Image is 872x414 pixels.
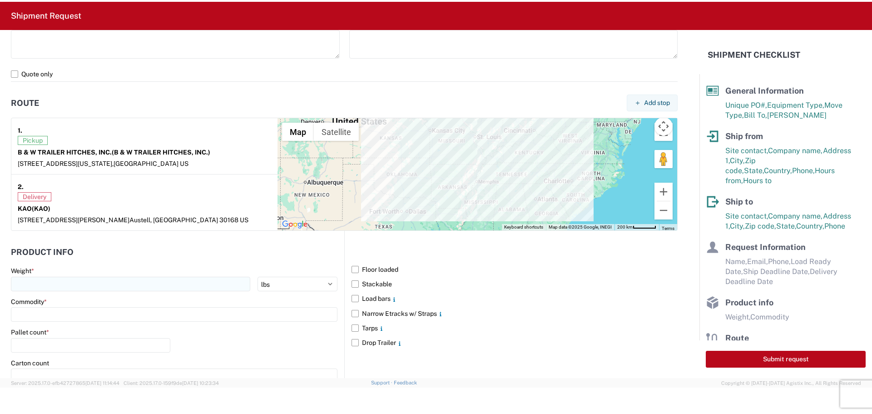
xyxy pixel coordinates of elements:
h2: Shipment Request [11,10,81,21]
img: Google [280,219,310,230]
label: Quote only [11,67,678,81]
span: Product info [725,298,773,307]
label: Load bars [352,291,678,306]
button: Show satellite imagery [314,123,359,141]
label: Commodity [11,298,47,306]
label: Narrow Etracks w/ Straps [352,306,678,321]
span: (B & W TRAILER HITCHES, INC.) [112,149,210,156]
strong: KAO [18,205,50,212]
span: State, [776,222,796,230]
button: Keyboard shortcuts [504,224,543,230]
button: Zoom out [654,201,673,219]
a: Terms [662,226,674,231]
span: Bill To, [744,111,767,120]
span: Austell, [GEOGRAPHIC_DATA] 30168 US [129,216,248,224]
span: Site contact, [725,212,768,220]
label: Weight [11,267,34,275]
span: Email, [747,257,768,266]
span: Equipment Type, [767,101,824,110]
strong: 1. [18,125,22,136]
span: Commodity [750,313,789,321]
span: Name, [725,257,747,266]
span: Add stop [644,99,670,107]
label: Floor loaded [352,262,678,277]
label: Pallet count [11,328,49,336]
span: Company name, [768,146,823,155]
h2: Route [11,99,39,108]
span: (KAO) [32,205,50,212]
span: Ship from [725,131,763,141]
button: Map camera controls [654,117,673,135]
span: Route [725,333,749,343]
span: Delivery [18,192,51,201]
span: Request Information [725,242,806,252]
a: Open this area in Google Maps (opens a new window) [280,219,310,230]
a: Support [371,380,394,385]
span: [STREET_ADDRESS][US_STATE], [18,160,114,167]
button: Submit request [706,351,866,368]
h2: Product Info [11,248,74,257]
button: Map Scale: 200 km per 48 pixels [614,224,659,230]
span: Copyright © [DATE]-[DATE] Agistix Inc., All Rights Reserved [721,379,861,387]
span: State, [744,166,764,175]
strong: 2. [18,181,24,192]
button: Drag Pegman onto the map to open Street View [654,150,673,168]
span: Phone, [792,166,815,175]
span: Phone, [768,257,791,266]
button: Show street map [282,123,314,141]
span: Pickup [18,136,48,145]
span: City, [730,222,745,230]
span: Zip code, [745,222,776,230]
label: Tarps [352,321,678,335]
h2: Shipment Checklist [708,50,800,60]
span: Map data ©2025 Google, INEGI [549,224,612,229]
span: Ship Deadline Date, [743,267,810,276]
a: Feedback [394,380,417,385]
label: Drop Trailer [352,335,678,350]
button: Zoom in [654,183,673,201]
span: Ship to [725,197,753,206]
span: Site contact, [725,146,768,155]
span: [DATE] 10:23:34 [182,380,219,386]
span: [STREET_ADDRESS][PERSON_NAME] [18,216,129,224]
strong: B & W TRAILER HITCHES, INC. [18,149,210,156]
span: Unique PO#, [725,101,767,110]
button: Add stop [627,95,678,111]
span: Server: 2025.17.0-efb42727865 [11,380,119,386]
span: 200 km [617,224,633,229]
span: Company name, [768,212,823,220]
span: Country, [796,222,824,230]
span: [GEOGRAPHIC_DATA] US [114,160,188,167]
span: [DATE] 11:14:44 [85,380,119,386]
span: General Information [725,86,804,95]
label: Stackable [352,277,678,291]
span: City, [730,156,745,165]
span: Hours to [743,176,772,185]
span: [PERSON_NAME] [767,111,827,120]
span: Phone [824,222,845,230]
span: Client: 2025.17.0-159f9de [124,380,219,386]
label: Carton count [11,359,49,367]
span: Weight, [725,313,750,321]
span: Country, [764,166,792,175]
